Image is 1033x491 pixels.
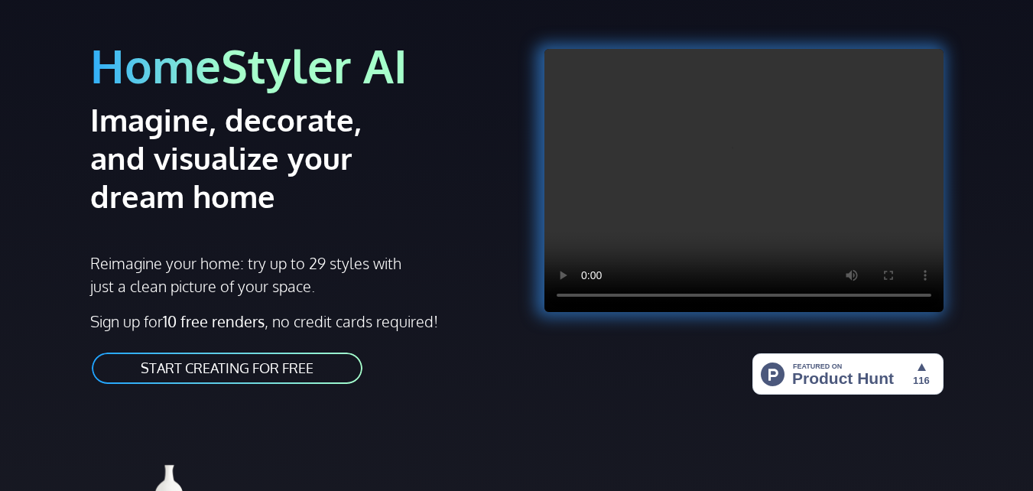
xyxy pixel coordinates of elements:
p: Reimagine your home: try up to 29 styles with just a clean picture of your space. [90,252,404,298]
h1: HomeStyler AI [90,37,508,94]
h2: Imagine, decorate, and visualize your dream home [90,100,424,215]
a: START CREATING FOR FREE [90,351,364,385]
img: HomeStyler AI - Interior Design Made Easy: One Click to Your Dream Home | Product Hunt [752,353,944,395]
strong: 10 free renders [163,311,265,331]
p: Sign up for , no credit cards required! [90,310,508,333]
